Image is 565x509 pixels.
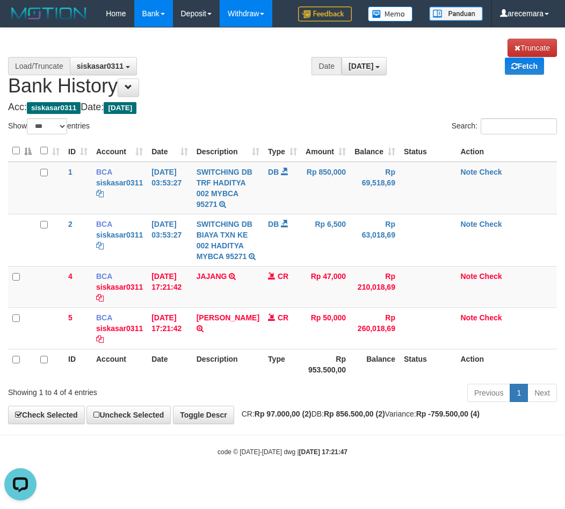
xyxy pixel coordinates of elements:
[350,162,400,214] td: Rp 69,518,69
[147,307,192,349] td: [DATE] 17:21:42
[324,410,385,418] strong: Rp 856.500,00 (2)
[147,140,192,162] th: Date: activate to sort column ascending
[264,349,301,379] th: Type
[301,162,350,214] td: Rp 850,000
[147,349,192,379] th: Date
[350,140,400,162] th: Balance: activate to sort column ascending
[96,272,112,281] span: BCA
[96,241,104,250] a: Copy siskasar0311 to clipboard
[342,57,387,75] button: [DATE]
[68,313,73,322] span: 5
[299,448,347,456] strong: [DATE] 17:21:47
[92,140,147,162] th: Account: activate to sort column ascending
[27,118,67,134] select: Showentries
[64,140,92,162] th: ID: activate to sort column ascending
[268,220,279,228] span: DB
[350,307,400,349] td: Rp 260,018,69
[349,62,373,70] span: [DATE]
[467,384,510,402] a: Previous
[480,220,502,228] a: Check
[268,168,279,176] span: DB
[8,39,557,97] h1: Bank History
[96,231,143,239] a: siskasar0311
[350,266,400,307] td: Rp 210,018,69
[197,272,227,281] a: JAJANG
[527,384,557,402] a: Next
[301,140,350,162] th: Amount: activate to sort column ascending
[460,220,477,228] a: Note
[147,214,192,266] td: [DATE] 03:53:27
[197,168,252,209] a: SWITCHING DB TRF HADITYA 002 MYBCA 95271
[255,410,312,418] strong: Rp 97.000,00 (2)
[301,266,350,307] td: Rp 47,000
[218,448,347,456] small: code © [DATE]-[DATE] dwg |
[8,57,70,75] div: Load/Truncate
[481,118,557,134] input: Search:
[68,272,73,281] span: 4
[301,349,350,379] th: Rp 953.500,00
[96,178,143,187] a: siskasar0311
[4,4,37,37] button: Open LiveChat chat widget
[96,324,143,333] a: siskasar0311
[505,58,544,75] a: Fetch
[92,349,147,379] th: Account
[96,313,112,322] span: BCA
[416,410,480,418] strong: Rp -759.500,00 (4)
[197,220,252,261] a: SWITCHING DB BIAYA TXN KE 002 HADITYA MYBCA 95271
[400,349,457,379] th: Status
[8,102,557,113] h4: Acc: Date:
[147,162,192,214] td: [DATE] 03:53:27
[264,140,301,162] th: Type: activate to sort column ascending
[350,349,400,379] th: Balance
[301,214,350,266] td: Rp 6,500
[192,349,264,379] th: Description
[298,6,352,21] img: Feedback.jpg
[400,140,457,162] th: Status
[96,220,112,228] span: BCA
[68,168,73,176] span: 1
[70,57,137,75] button: siskasar0311
[147,266,192,307] td: [DATE] 17:21:42
[173,406,234,424] a: Toggle Descr
[456,349,557,379] th: Action
[452,118,557,134] label: Search:
[96,293,104,302] a: Copy siskasar0311 to clipboard
[278,272,288,281] span: CR
[192,140,264,162] th: Description: activate to sort column ascending
[456,140,557,162] th: Action
[480,168,502,176] a: Check
[68,220,73,228] span: 2
[86,406,171,424] a: Uncheck Selected
[27,102,81,114] span: siskasar0311
[301,307,350,349] td: Rp 50,000
[510,384,528,402] a: 1
[96,335,104,343] a: Copy siskasar0311 to clipboard
[8,406,85,424] a: Check Selected
[96,189,104,198] a: Copy siskasar0311 to clipboard
[508,39,557,57] a: Truncate
[236,410,480,418] span: CR: DB: Variance:
[104,102,136,114] span: [DATE]
[429,6,483,21] img: panduan.png
[64,349,92,379] th: ID
[77,62,124,70] span: siskasar0311
[96,283,143,291] a: siskasar0311
[278,313,288,322] span: CR
[480,313,502,322] a: Check
[96,168,112,176] span: BCA
[8,5,90,21] img: MOTION_logo.png
[8,118,90,134] label: Show entries
[8,140,36,162] th: : activate to sort column descending
[460,272,477,281] a: Note
[480,272,502,281] a: Check
[36,140,64,162] th: : activate to sort column ascending
[8,383,227,398] div: Showing 1 to 4 of 4 entries
[197,313,259,322] a: [PERSON_NAME]
[368,6,413,21] img: Button%20Memo.svg
[350,214,400,266] td: Rp 63,018,69
[460,313,477,322] a: Note
[312,57,342,75] div: Date
[460,168,477,176] a: Note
